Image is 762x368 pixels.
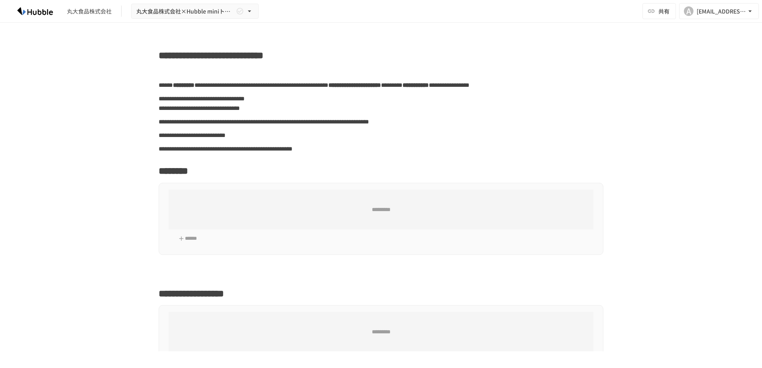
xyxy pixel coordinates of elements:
img: HzDRNkGCf7KYO4GfwKnzITak6oVsp5RHeZBEM1dQFiQ [10,5,61,18]
span: 共有 [658,7,670,16]
button: A[EMAIL_ADDRESS][DOMAIN_NAME] [679,3,759,19]
button: 共有 [642,3,676,19]
button: 丸大食品株式会社×Hubble miniトライアル導入資料 [131,4,259,19]
div: [EMAIL_ADDRESS][DOMAIN_NAME] [697,6,746,16]
div: 丸大食品株式会社 [67,7,112,16]
div: A [684,6,693,16]
span: 丸大食品株式会社×Hubble miniトライアル導入資料 [136,6,234,16]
